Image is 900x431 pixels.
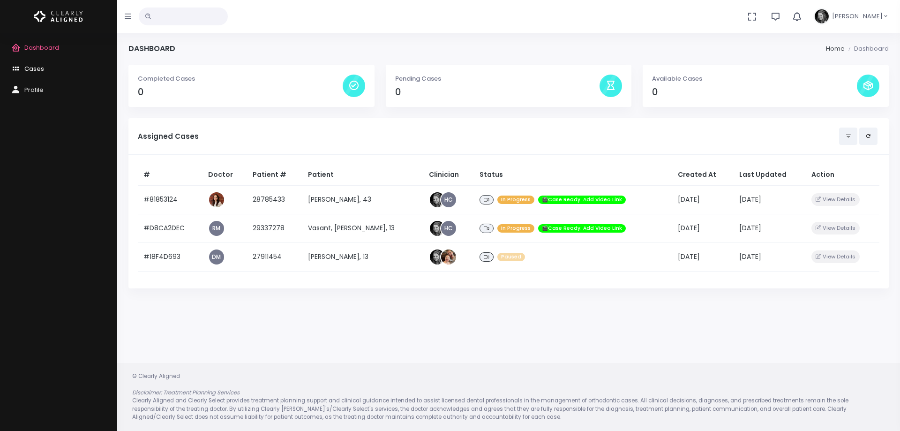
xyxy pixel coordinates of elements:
h5: Assigned Cases [138,132,839,141]
button: View Details [811,193,860,206]
th: Patient # [247,164,302,186]
span: [DATE] [739,195,761,204]
h4: Dashboard [128,44,175,53]
h4: 0 [652,87,857,98]
div: © Clearly Aligned Clearly Aligned and Clearly Select provides treatment planning support and clin... [123,372,894,422]
a: HC [441,221,456,236]
span: Paused [497,253,525,262]
em: Disclaimer: Treatment Planning Services [132,389,240,396]
li: Dashboard [845,44,889,53]
span: [DATE] [739,252,761,261]
td: #81853124 [138,185,202,214]
th: Doctor [202,164,247,186]
span: Dashboard [24,43,59,52]
td: 27911454 [247,242,302,271]
span: [PERSON_NAME] [832,12,883,21]
span: In Progress [497,224,534,233]
img: Header Avatar [813,8,830,25]
th: Status [474,164,673,186]
td: Vasant, [PERSON_NAME], 13 [302,214,423,242]
span: [DATE] [678,252,700,261]
span: In Progress [497,196,534,204]
p: Completed Cases [138,74,343,83]
span: Profile [24,85,44,94]
button: View Details [811,222,860,234]
span: 🎬Case Ready. Add Video Link [538,224,626,233]
span: 🎬Case Ready. Add Video Link [538,196,626,204]
span: [DATE] [678,223,700,233]
td: [PERSON_NAME], 43 [302,185,423,214]
td: [PERSON_NAME], 13 [302,242,423,271]
span: [DATE] [739,223,761,233]
span: [DATE] [678,195,700,204]
span: Cases [24,64,44,73]
td: 28785433 [247,185,302,214]
th: Clinician [423,164,474,186]
p: Available Cases [652,74,857,83]
th: Created At [672,164,734,186]
td: #18F4D693 [138,242,202,271]
a: HC [441,192,456,207]
h4: 0 [138,87,343,98]
button: View Details [811,250,860,263]
th: # [138,164,202,186]
th: Last Updated [734,164,806,186]
h4: 0 [395,87,600,98]
a: RM [209,221,224,236]
th: Patient [302,164,423,186]
td: #D8CA2DEC [138,214,202,242]
li: Home [826,44,845,53]
a: DM [209,250,224,265]
td: 29337278 [247,214,302,242]
img: Logo Horizontal [34,7,83,26]
th: Action [806,164,879,186]
p: Pending Cases [395,74,600,83]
